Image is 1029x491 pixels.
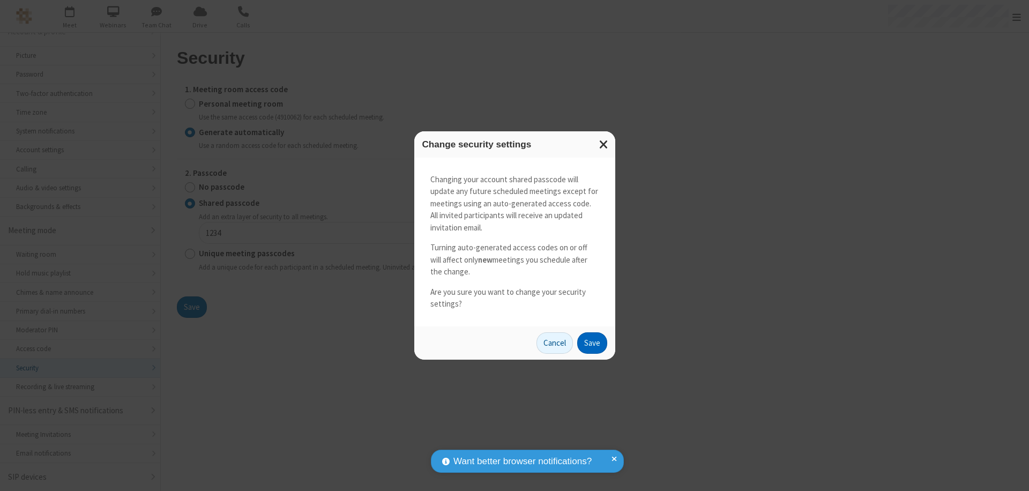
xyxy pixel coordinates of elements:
p: Are you sure you want to change your security settings? [430,286,599,310]
h3: Change security settings [422,139,607,150]
button: Save [577,332,607,354]
p: Changing your account shared passcode will update any future scheduled meetings except for meetin... [430,174,599,234]
button: Cancel [536,332,573,354]
button: Close modal [593,131,615,158]
span: Want better browser notifications? [453,455,592,468]
p: Turning auto-generated access codes on or off will affect only meetings you schedule after the ch... [430,242,599,278]
strong: new [478,255,493,265]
